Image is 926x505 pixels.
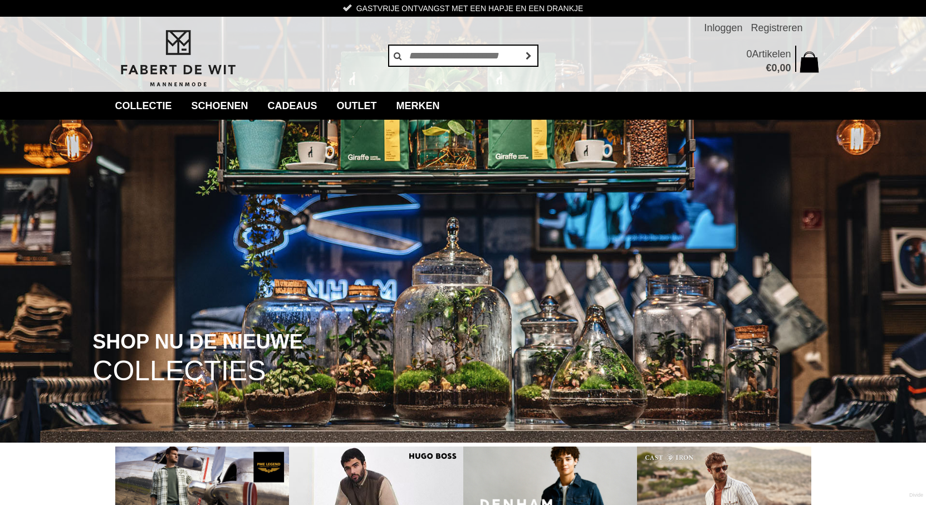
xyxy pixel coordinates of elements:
[92,331,302,352] span: SHOP NU DE NIEUWE
[107,92,180,120] a: collectie
[259,92,326,120] a: Cadeaus
[388,92,448,120] a: Merken
[115,28,241,89] img: Fabert de Wit
[92,357,266,385] span: COLLECTIES
[183,92,257,120] a: Schoenen
[780,62,791,73] span: 00
[909,488,923,502] a: Divide
[746,48,752,60] span: 0
[704,17,742,39] a: Inloggen
[771,62,777,73] span: 0
[751,17,802,39] a: Registreren
[766,62,771,73] span: €
[329,92,385,120] a: Outlet
[777,62,780,73] span: ,
[752,48,791,60] span: Artikelen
